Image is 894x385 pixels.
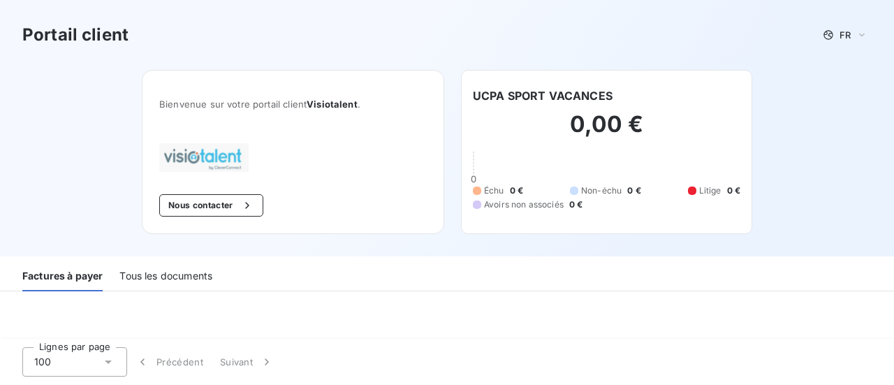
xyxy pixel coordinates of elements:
button: Précédent [127,347,212,377]
h3: Portail client [22,22,129,48]
img: Company logo [159,143,249,172]
span: 0 [471,173,476,184]
span: 0 € [727,184,740,197]
div: Tous les documents [119,262,212,291]
span: Avoirs non associés [484,198,564,211]
h2: 0,00 € [473,110,740,152]
span: FR [840,29,851,41]
div: Factures à payer [22,262,103,291]
button: Nous contacter [159,194,263,217]
span: 0 € [627,184,640,197]
h6: UCPA SPORT VACANCES [473,87,613,104]
span: 0 € [510,184,523,197]
span: 0 € [569,198,582,211]
span: 100 [34,355,51,369]
span: Non-échu [581,184,622,197]
span: Bienvenue sur votre portail client . [159,99,427,110]
span: Visiotalent [307,99,358,110]
span: Échu [484,184,504,197]
span: Litige [699,184,721,197]
button: Suivant [212,347,282,377]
